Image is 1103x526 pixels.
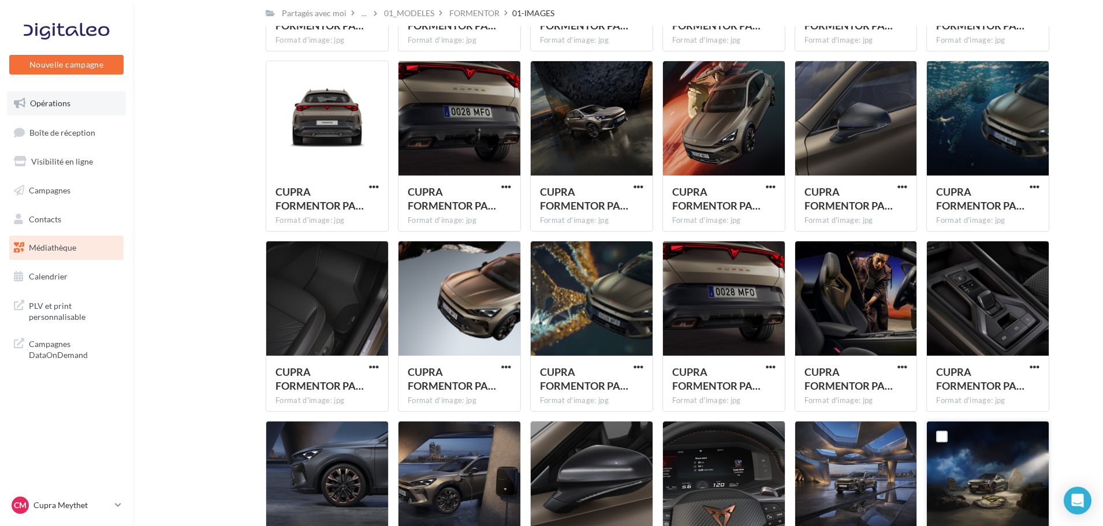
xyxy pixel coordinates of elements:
span: CUPRA FORMENTOR PA 139 [275,185,364,212]
div: Open Intercom Messenger [1064,487,1091,514]
span: CM [14,499,27,511]
div: Format d'image: jpg [936,215,1039,226]
span: CUPRA FORMENTOR PA 136 [804,365,893,392]
button: Nouvelle campagne [9,55,124,74]
span: Campagnes [29,185,70,195]
div: Format d'image: jpg [540,35,643,46]
div: Format d'image: jpg [408,215,511,226]
span: CUPRA FORMENTOR PA 168 [540,185,628,212]
div: Format d'image: jpg [804,215,908,226]
a: Campagnes DataOnDemand [7,331,126,365]
a: PLV et print personnalisable [7,293,126,327]
a: Boîte de réception [7,120,126,145]
span: PLV et print personnalisable [29,298,119,323]
span: Calendrier [29,271,68,281]
div: 01_MODELES [384,8,434,19]
span: CUPRA FORMENTOR PA 027 [804,185,893,212]
div: Format d'image: jpg [672,396,776,406]
div: ... [359,5,369,21]
div: 01-IMAGES [512,8,554,19]
span: CUPRA FORMENTOR PA 152 [408,185,496,212]
a: Opérations [7,91,126,115]
a: Médiathèque [7,236,126,260]
span: CUPRA FORMENTOR PA 190 [408,365,496,392]
div: Format d'image: jpg [540,396,643,406]
span: CUPRA FORMENTOR PA 120 [540,365,628,392]
a: Campagnes [7,178,126,203]
a: Calendrier [7,264,126,289]
a: Visibilité en ligne [7,150,126,174]
span: Opérations [30,98,70,108]
span: CUPRA FORMENTOR PA 097 [936,365,1024,392]
div: Partagés avec moi [282,8,346,19]
div: Format d'image: jpg [408,396,511,406]
div: Format d'image: jpg [672,35,776,46]
div: Format d'image: jpg [275,35,379,46]
span: Contacts [29,214,61,223]
div: Format d'image: jpg [275,215,379,226]
span: Boîte de réception [29,127,95,137]
div: Format d'image: jpg [408,35,511,46]
a: CM Cupra Meythet [9,494,124,516]
p: Cupra Meythet [33,499,110,511]
span: CUPRA FORMENTOR PA 119 [936,185,1024,212]
span: Visibilité en ligne [31,156,93,166]
div: Format d'image: jpg [804,35,908,46]
span: CUPRA FORMENTOR PA 173 [672,185,761,212]
div: Format d'image: jpg [936,35,1039,46]
a: Contacts [7,207,126,232]
span: Médiathèque [29,243,76,252]
div: FORMENTOR [449,8,500,19]
div: Format d'image: jpg [804,396,908,406]
span: Campagnes DataOnDemand [29,336,119,361]
span: CUPRA FORMENTOR PA 151 [672,365,761,392]
div: Format d'image: jpg [540,215,643,226]
span: CUPRA FORMENTOR PA 092 [275,365,364,392]
div: Format d'image: jpg [275,396,379,406]
div: Format d'image: jpg [936,396,1039,406]
div: Format d'image: jpg [672,215,776,226]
